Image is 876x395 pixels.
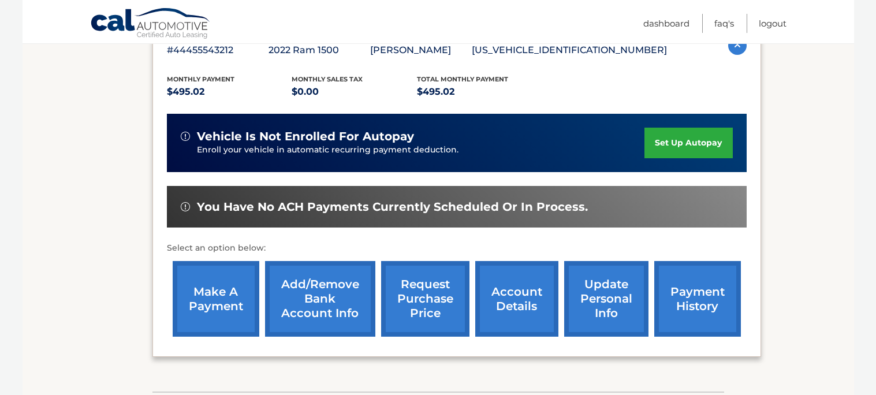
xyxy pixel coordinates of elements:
a: make a payment [173,261,259,337]
p: 2022 Ram 1500 [269,42,370,58]
img: alert-white.svg [181,132,190,141]
p: Select an option below: [167,241,747,255]
p: $495.02 [417,84,542,100]
p: $0.00 [292,84,417,100]
a: account details [475,261,558,337]
a: update personal info [564,261,648,337]
a: payment history [654,261,741,337]
a: request purchase price [381,261,469,337]
p: [PERSON_NAME] [370,42,472,58]
span: vehicle is not enrolled for autopay [197,129,414,144]
img: alert-white.svg [181,202,190,211]
a: set up autopay [644,128,732,158]
span: You have no ACH payments currently scheduled or in process. [197,200,588,214]
p: #44455543212 [167,42,269,58]
p: Enroll your vehicle in automatic recurring payment deduction. [197,144,645,156]
a: Dashboard [643,14,689,33]
a: Add/Remove bank account info [265,261,375,337]
img: accordion-active.svg [728,36,747,55]
span: Total Monthly Payment [417,75,508,83]
span: Monthly Payment [167,75,234,83]
a: Cal Automotive [90,8,211,41]
p: [US_VEHICLE_IDENTIFICATION_NUMBER] [472,42,667,58]
span: Monthly sales Tax [292,75,363,83]
p: $495.02 [167,84,292,100]
a: FAQ's [714,14,734,33]
a: Logout [759,14,786,33]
